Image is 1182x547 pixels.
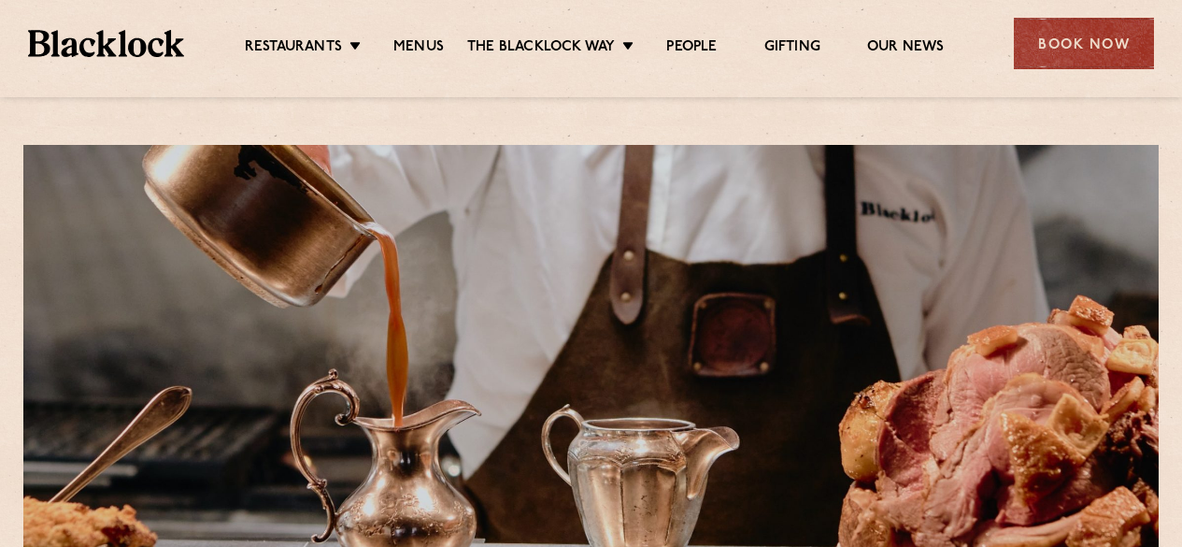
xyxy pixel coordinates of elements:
a: Menus [393,38,444,59]
a: People [666,38,717,59]
a: Our News [867,38,945,59]
a: Gifting [764,38,820,59]
div: Book Now [1014,18,1154,69]
img: BL_Textured_Logo-footer-cropped.svg [28,30,184,56]
a: Restaurants [245,38,342,59]
a: The Blacklock Way [467,38,615,59]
